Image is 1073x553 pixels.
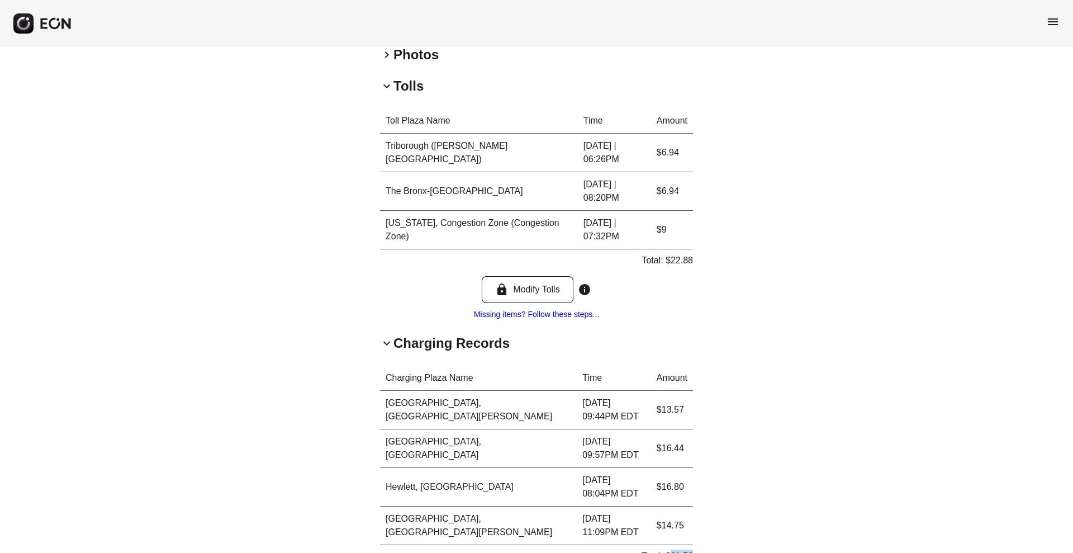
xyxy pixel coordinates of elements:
td: $14.75 [651,507,693,545]
h2: Photos [393,46,439,64]
th: Charging Plaza Name [380,366,577,391]
td: [GEOGRAPHIC_DATA], [GEOGRAPHIC_DATA] [380,429,577,468]
p: Total: $22.88 [642,254,693,267]
td: $16.44 [651,429,693,468]
td: [US_STATE], Congestion Zone (Congestion Zone) [380,211,578,249]
span: keyboard_arrow_down [380,79,393,93]
th: Amount [651,108,693,134]
h2: Charging Records [393,334,510,352]
button: Modify Tolls [482,276,573,303]
td: The Bronx-[GEOGRAPHIC_DATA] [380,172,578,211]
td: $6.94 [651,172,693,211]
span: keyboard_arrow_right [380,48,393,62]
h2: Tolls [393,77,424,95]
td: [DATE] | 06:26PM [578,134,651,172]
td: Hewlett, [GEOGRAPHIC_DATA] [380,468,577,507]
td: [DATE] 11:09PM EDT [577,507,651,545]
a: Missing items? Follow these steps... [474,310,599,319]
td: [DATE] | 07:32PM [578,211,651,249]
td: [DATE] 09:44PM EDT [577,391,651,429]
td: $16.80 [651,468,693,507]
td: Triborough ([PERSON_NAME][GEOGRAPHIC_DATA]) [380,134,578,172]
td: [DATE] 08:04PM EDT [577,468,651,507]
td: [DATE] | 08:20PM [578,172,651,211]
td: [GEOGRAPHIC_DATA], [GEOGRAPHIC_DATA][PERSON_NAME] [380,507,577,545]
span: lock [495,283,509,296]
th: Toll Plaza Name [380,108,578,134]
span: info [578,283,591,296]
td: $9 [651,211,693,249]
th: Amount [651,366,693,391]
td: $13.57 [651,391,693,429]
th: Time [577,366,651,391]
td: [DATE] 09:57PM EDT [577,429,651,468]
th: Time [578,108,651,134]
td: [GEOGRAPHIC_DATA], [GEOGRAPHIC_DATA][PERSON_NAME] [380,391,577,429]
td: $6.94 [651,134,693,172]
span: keyboard_arrow_down [380,337,393,350]
span: menu [1046,15,1060,29]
